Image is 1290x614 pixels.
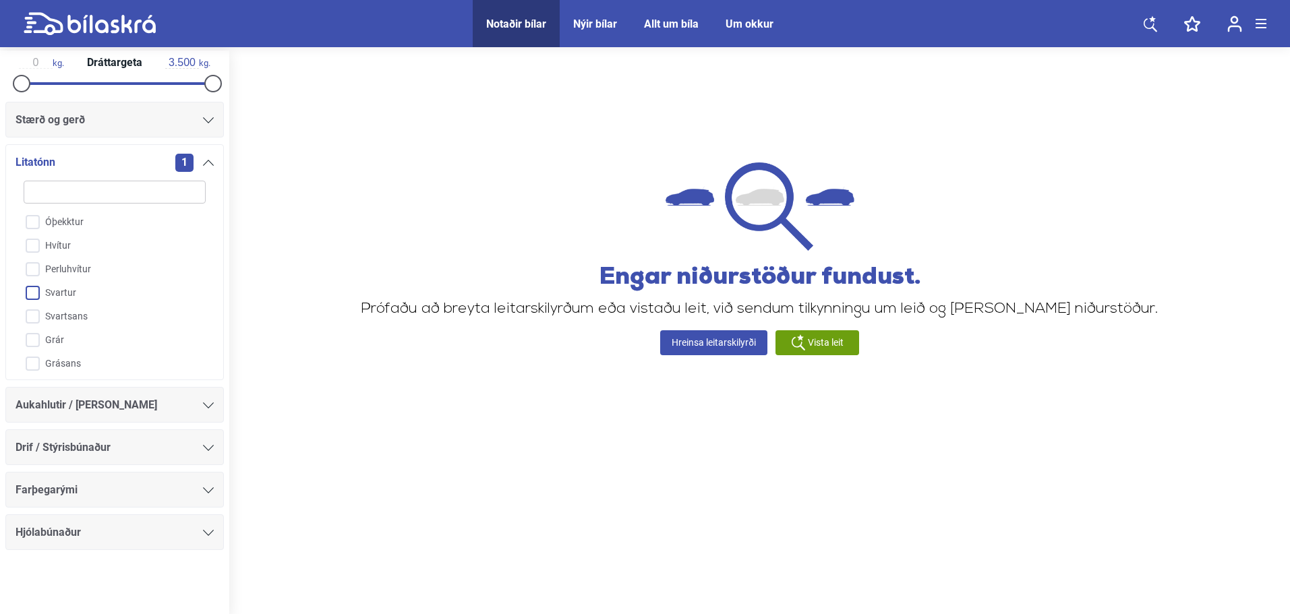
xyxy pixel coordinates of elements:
span: Hjólabúnaður [16,523,81,542]
span: 1 [175,154,194,172]
a: Notaðir bílar [486,18,546,30]
span: kg. [19,57,64,69]
span: Stærð og gerð [16,111,85,129]
span: Vista leit [808,336,844,350]
img: not found [666,162,854,251]
a: Nýir bílar [573,18,617,30]
a: Um okkur [726,18,773,30]
p: Prófaðu að breyta leitarskilyrðum eða vistaðu leit, við sendum tilkynningu um leið og [PERSON_NAM... [361,302,1159,317]
span: Farþegarými [16,481,78,499]
span: Aukahlutir / [PERSON_NAME] [16,396,157,415]
a: Hreinsa leitarskilyrði [660,330,767,355]
img: user-login.svg [1227,16,1242,32]
span: Drif / Stýrisbúnaður [16,438,111,457]
a: Allt um bíla [644,18,699,30]
span: kg. [165,57,210,69]
span: Dráttargeta [84,57,146,68]
h2: Engar niðurstöður fundust. [361,264,1159,291]
span: Litatónn [16,153,55,172]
